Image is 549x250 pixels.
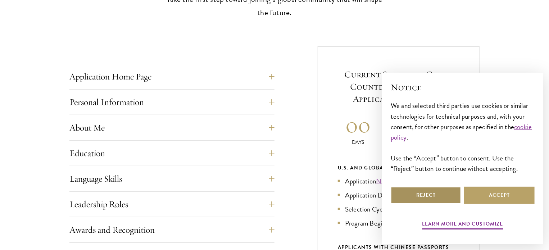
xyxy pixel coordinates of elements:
[338,68,459,105] h5: Current Selection Cycle: Countdown to [DATE] Application Deadline
[69,221,274,238] button: Awards and Recognition
[338,176,459,186] li: Application
[69,119,274,136] button: About Me
[338,138,378,146] p: Days
[338,163,459,172] div: U.S. and Global Applicants
[69,170,274,187] button: Language Skills
[391,81,535,94] h2: Notice
[338,190,459,200] li: Application Deadline: [DATE] 3 p.m. EDT
[422,219,503,231] button: Learn more and customize
[338,204,459,214] li: Selection Cycle: [DATE] – [DATE]
[338,112,378,138] h2: 00
[338,218,459,228] li: Program Begins: [DATE]
[69,94,274,111] button: Personal Information
[391,122,532,142] a: cookie policy
[69,68,274,85] button: Application Home Page
[464,187,535,204] button: Accept
[391,100,535,173] div: We and selected third parties use cookies or similar technologies for technical purposes and, wit...
[69,196,274,213] button: Leadership Roles
[69,145,274,162] button: Education
[391,187,461,204] button: Reject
